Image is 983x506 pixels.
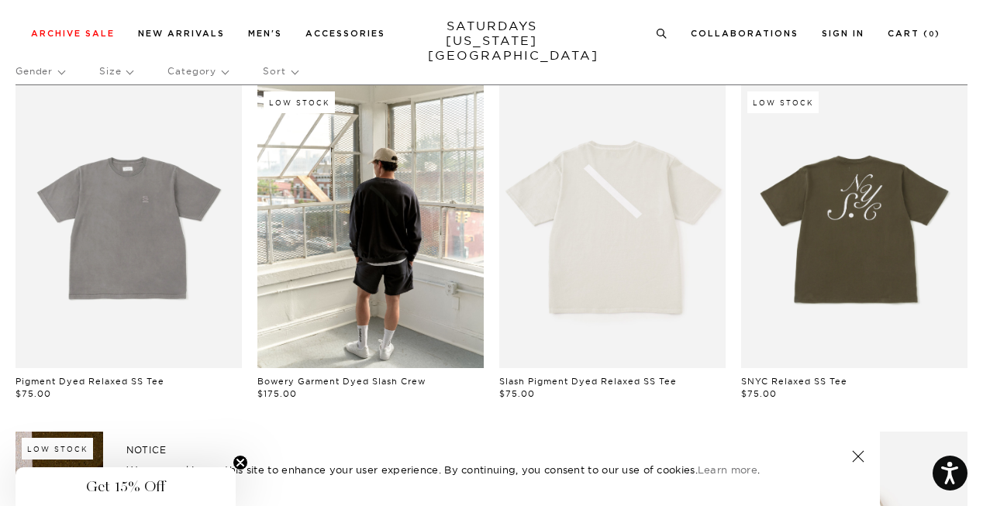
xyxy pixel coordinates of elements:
[691,29,798,38] a: Collaborations
[126,462,802,477] p: We use cookies on this site to enhance your user experience. By continuing, you consent to our us...
[248,29,282,38] a: Men's
[929,31,935,38] small: 0
[86,477,165,496] span: Get 15% Off
[138,29,225,38] a: New Arrivals
[16,376,164,387] a: Pigment Dyed Relaxed SS Tee
[16,53,64,89] p: Gender
[499,388,535,399] span: $75.00
[22,438,93,460] div: Low Stock
[257,388,297,399] span: $175.00
[698,463,757,476] a: Learn more
[741,388,777,399] span: $75.00
[499,376,677,387] a: Slash Pigment Dyed Relaxed SS Tee
[428,19,556,63] a: SATURDAYS[US_STATE][GEOGRAPHIC_DATA]
[31,29,115,38] a: Archive Sale
[99,53,133,89] p: Size
[741,376,847,387] a: SNYC Relaxed SS Tee
[305,29,385,38] a: Accessories
[126,443,857,457] h5: NOTICE
[257,376,426,387] a: Bowery Garment Dyed Slash Crew
[888,29,940,38] a: Cart (0)
[16,388,51,399] span: $75.00
[822,29,864,38] a: Sign In
[263,53,297,89] p: Sort
[233,455,248,470] button: Close teaser
[264,91,335,113] div: Low Stock
[747,91,819,113] div: Low Stock
[167,53,228,89] p: Category
[16,467,236,506] div: Get 15% OffClose teaser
